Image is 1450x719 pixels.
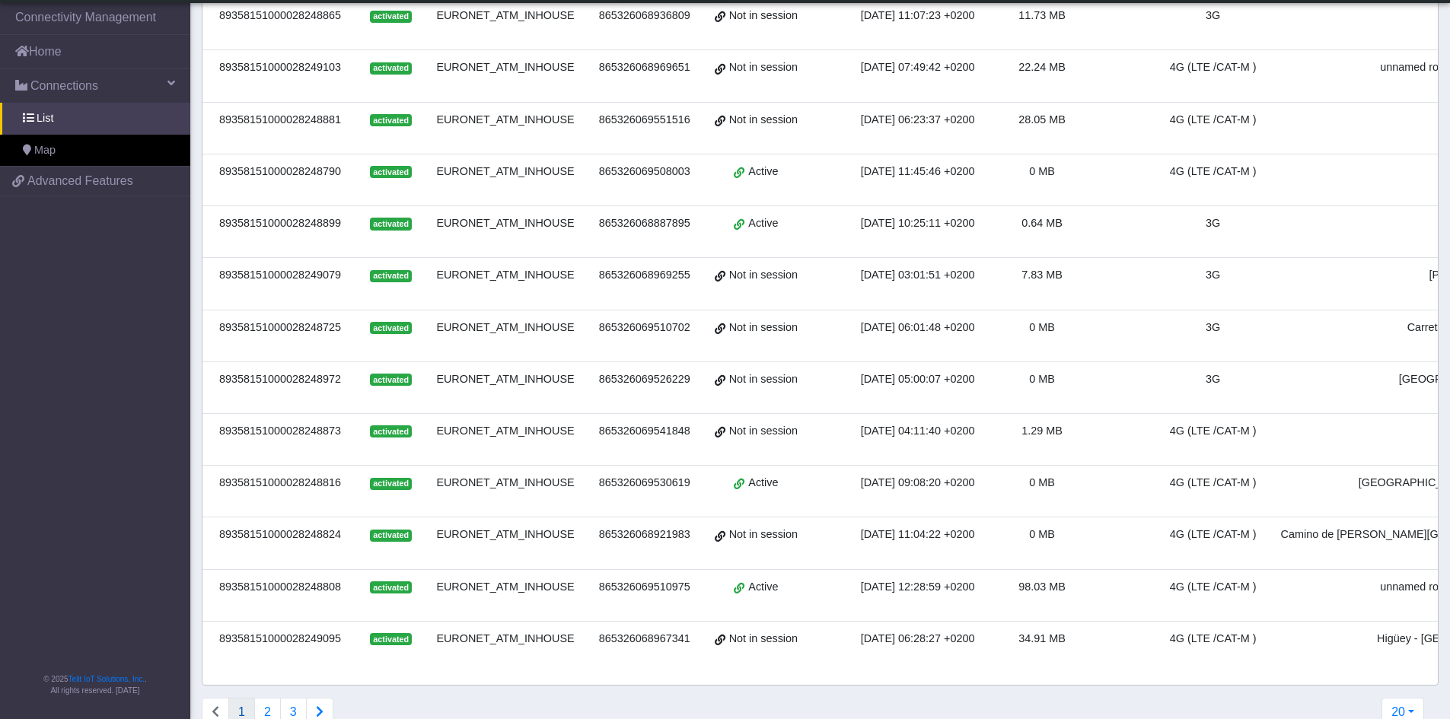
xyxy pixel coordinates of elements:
span: activated [370,425,412,437]
span: EURONET_ATM_INHOUSE [436,61,574,73]
span: EURONET_ATM_INHOUSE [436,425,574,437]
span: 4G (LTE /CAT-M ) [1170,632,1257,644]
div: 89358151000028248899 [212,215,349,232]
span: EURONET_ATM_INHOUSE [436,217,574,229]
div: [DATE] 11:04:22 +0200 [858,527,978,543]
span: EURONET_ATM_INHOUSE [436,373,574,385]
span: 4G (LTE /CAT-M ) [1170,425,1257,437]
span: 22.24 MB [1018,61,1066,73]
span: Not in session [729,631,798,647]
div: 865326069541848 [596,423,693,440]
div: 89358151000028248873 [212,423,349,440]
span: 0 MB [1029,373,1055,385]
span: Active [748,475,778,492]
span: 4G (LTE /CAT-M ) [1170,113,1257,126]
div: 89358151000028248972 [212,371,349,388]
span: EURONET_ATM_INHOUSE [436,9,574,21]
div: [DATE] 06:28:27 +0200 [858,631,978,647]
span: activated [370,530,412,542]
span: EURONET_ATM_INHOUSE [436,632,574,644]
div: 865326068936809 [596,8,693,24]
div: 89358151000028248881 [212,112,349,129]
span: activated [370,62,412,75]
span: activated [370,218,412,230]
div: 865326069510702 [596,320,693,336]
span: Map [34,142,56,159]
div: 89358151000028249079 [212,267,349,284]
span: EURONET_ATM_INHOUSE [436,269,574,281]
div: [DATE] 11:45:46 +0200 [858,164,978,180]
span: activated [370,478,412,490]
span: 28.05 MB [1018,113,1066,126]
div: [DATE] 09:08:20 +0200 [858,475,978,492]
span: 3G [1206,321,1220,333]
div: [DATE] 07:49:42 +0200 [858,59,978,76]
span: Not in session [729,59,798,76]
span: 11.73 MB [1018,9,1066,21]
span: activated [370,633,412,645]
span: Active [748,164,778,180]
span: 3G [1206,217,1220,229]
span: EURONET_ATM_INHOUSE [436,165,574,177]
div: 89358151000028248865 [212,8,349,24]
div: [DATE] 04:11:40 +0200 [858,423,978,440]
span: 1.29 MB [1021,425,1063,437]
span: Not in session [729,371,798,388]
div: [DATE] 11:07:23 +0200 [858,8,978,24]
div: 89358151000028248816 [212,475,349,492]
span: Camino de [PERSON_NAME] [1281,528,1427,540]
span: activated [370,270,412,282]
div: 865326068969651 [596,59,693,76]
div: 865326068921983 [596,527,693,543]
span: EURONET_ATM_INHOUSE [436,113,574,126]
div: [DATE] 03:01:51 +0200 [858,267,978,284]
span: Connections [30,77,98,95]
span: Not in session [729,8,798,24]
div: 89358151000028248808 [212,579,349,596]
span: 0 MB [1029,528,1055,540]
span: Active [748,579,778,596]
span: 4G (LTE /CAT-M ) [1170,476,1257,488]
span: Not in session [729,267,798,284]
div: 89358151000028248790 [212,164,349,180]
span: 3G [1206,373,1220,385]
div: 865326068967341 [596,631,693,647]
span: activated [370,11,412,23]
span: Not in session [729,423,798,440]
div: 865326069526229 [596,371,693,388]
span: 3G [1206,9,1220,21]
span: activated [370,374,412,386]
span: 7.83 MB [1021,269,1063,281]
span: 4G (LTE /CAT-M ) [1170,165,1257,177]
div: [DATE] 12:28:59 +0200 [858,579,978,596]
span: 0 MB [1029,165,1055,177]
span: 0.64 MB [1021,217,1063,229]
span: activated [370,322,412,334]
span: Not in session [729,320,798,336]
span: Active [748,215,778,232]
div: [DATE] 05:00:07 +0200 [858,371,978,388]
span: Not in session [729,527,798,543]
a: Telit IoT Solutions, Inc. [69,675,145,683]
span: activated [370,114,412,126]
span: 34.91 MB [1018,632,1066,644]
span: Advanced Features [27,172,133,190]
span: activated [370,581,412,593]
div: 865326069551516 [596,112,693,129]
span: 0 MB [1029,476,1055,488]
div: 865326068887895 [596,215,693,232]
span: activated [370,166,412,178]
span: EURONET_ATM_INHOUSE [436,581,574,593]
div: 865326068969255 [596,267,693,284]
span: EURONET_ATM_INHOUSE [436,476,574,488]
span: List [37,110,53,127]
div: 89358151000028248824 [212,527,349,543]
span: 4G (LTE /CAT-M ) [1170,61,1257,73]
div: 865326069508003 [596,164,693,180]
span: 3G [1206,269,1220,281]
div: [DATE] 06:01:48 +0200 [858,320,978,336]
span: 4G (LTE /CAT-M ) [1170,581,1257,593]
span: 4G (LTE /CAT-M ) [1170,528,1257,540]
span: 98.03 MB [1018,581,1066,593]
div: 89358151000028249103 [212,59,349,76]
